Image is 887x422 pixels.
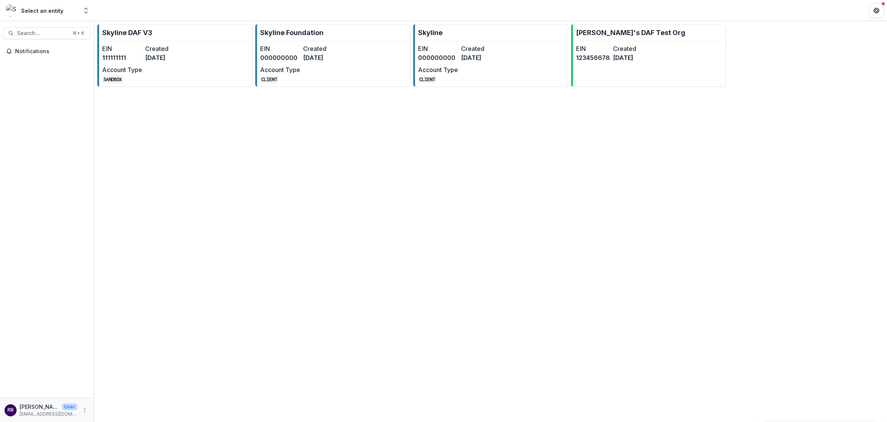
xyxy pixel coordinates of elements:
button: Open entity switcher [81,3,91,18]
dt: Created [303,44,343,53]
dt: EIN [418,44,458,53]
dd: 111111111 [102,53,142,62]
dd: 123456678 [576,53,610,62]
button: More [80,406,89,415]
p: Skyline [418,28,443,38]
dd: [DATE] [461,53,501,62]
p: [EMAIL_ADDRESS][DOMAIN_NAME] [20,411,77,417]
dd: [DATE] [303,53,343,62]
dt: Created [461,44,501,53]
dd: 000000000 [260,53,300,62]
dd: [DATE] [613,53,647,62]
dt: EIN [576,44,610,53]
p: Skyline DAF V3 [102,28,152,38]
dd: 000000000 [418,53,458,62]
a: Skyline FoundationEIN000000000Created[DATE]Account TypeCLIENT [255,24,410,87]
button: Get Help [869,3,884,18]
p: User [62,404,77,410]
div: Select an entity [21,7,63,15]
span: Notifications [15,48,88,55]
div: Rose Brookhouse [8,408,14,413]
code: CLIENT [260,75,278,83]
dt: Account Type [260,65,300,74]
dt: Account Type [102,65,142,74]
p: Skyline Foundation [260,28,323,38]
dt: EIN [102,44,142,53]
dt: EIN [260,44,300,53]
a: [PERSON_NAME]'s DAF Test OrgEIN123456678Created[DATE] [571,24,726,87]
code: CLIENT [418,75,436,83]
dt: Created [145,44,185,53]
a: SkylineEIN000000000Created[DATE]Account TypeCLIENT [413,24,568,87]
dt: Account Type [418,65,458,74]
img: Select an entity [6,5,18,17]
p: [PERSON_NAME] [20,403,59,411]
p: [PERSON_NAME]'s DAF Test Org [576,28,685,38]
dt: Created [613,44,647,53]
div: ⌘ + K [71,29,86,37]
button: Notifications [3,45,91,57]
span: Search... [17,30,68,37]
button: Search... [3,27,91,39]
code: SANDBOX [102,75,123,83]
dd: [DATE] [145,53,185,62]
a: Skyline DAF V3EIN111111111Created[DATE]Account TypeSANDBOX [97,24,252,87]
